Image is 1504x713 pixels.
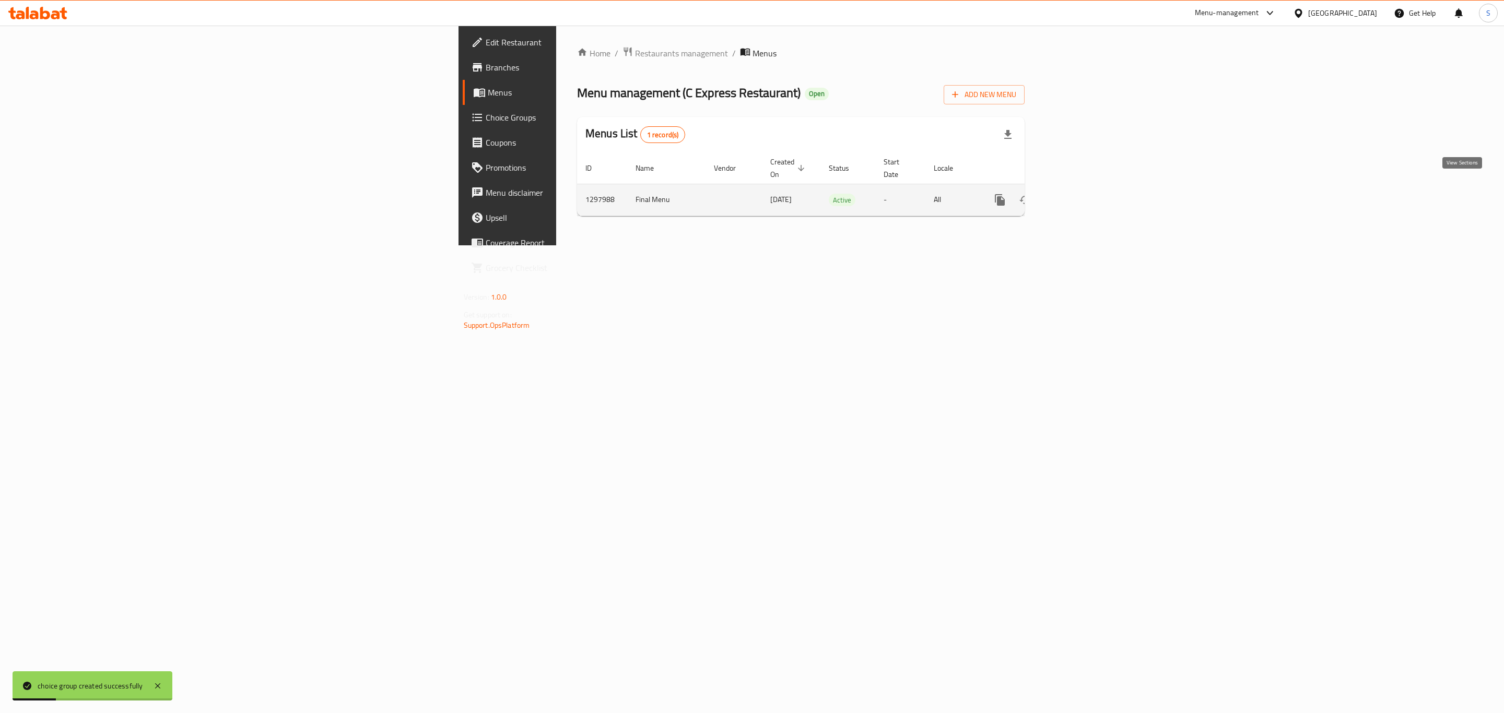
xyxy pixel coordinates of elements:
td: All [925,184,979,216]
span: Active [829,194,855,206]
li: / [732,47,736,60]
table: enhanced table [577,152,1096,216]
span: Open [805,89,829,98]
a: Promotions [463,155,710,180]
a: Menus [463,80,710,105]
span: Created On [770,156,808,181]
span: Name [636,162,667,174]
span: Upsell [486,211,701,224]
button: Add New Menu [944,85,1025,104]
span: Version: [464,290,489,304]
span: Vendor [714,162,749,174]
span: Coupons [486,136,701,149]
th: Actions [979,152,1096,184]
div: Export file [995,122,1020,147]
span: Locale [934,162,967,174]
span: 1.0.0 [491,290,507,304]
a: Upsell [463,205,710,230]
a: Branches [463,55,710,80]
h2: Menus List [585,126,685,143]
button: more [988,187,1013,212]
a: Coupons [463,130,710,155]
span: Menu disclaimer [486,186,701,199]
span: Coverage Report [486,236,701,249]
div: Menu-management [1195,7,1259,19]
span: Menus [753,47,777,60]
div: Open [805,88,829,100]
div: Total records count [640,126,686,143]
a: Choice Groups [463,105,710,130]
a: Edit Restaurant [463,30,710,55]
span: Grocery Checklist [486,262,701,274]
nav: breadcrumb [577,46,1025,60]
span: 1 record(s) [641,130,685,140]
span: S [1486,7,1490,19]
span: Add New Menu [952,88,1016,101]
a: Coverage Report [463,230,710,255]
div: choice group created successfully [38,680,143,692]
span: Get support on: [464,308,512,322]
button: Change Status [1013,187,1038,212]
span: ID [585,162,605,174]
span: Choice Groups [486,111,701,124]
span: Status [829,162,863,174]
a: Support.OpsPlatform [464,318,530,332]
span: Branches [486,61,701,74]
span: Menus [488,86,701,99]
span: [DATE] [770,193,792,206]
td: - [875,184,925,216]
span: Promotions [486,161,701,174]
div: [GEOGRAPHIC_DATA] [1308,7,1377,19]
a: Grocery Checklist [463,255,710,280]
span: Edit Restaurant [486,36,701,49]
span: Start Date [884,156,913,181]
a: Menu disclaimer [463,180,710,205]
